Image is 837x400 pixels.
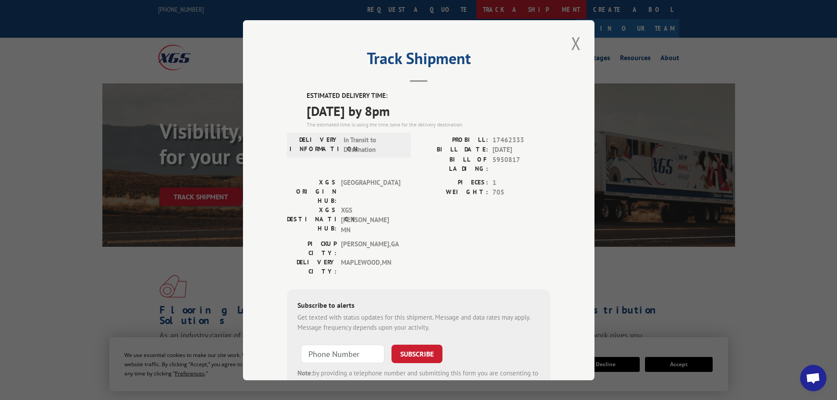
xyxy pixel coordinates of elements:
[493,177,551,187] span: 1
[297,300,540,313] div: Subscribe to alerts
[493,135,551,145] span: 17462333
[290,135,339,155] label: DELIVERY INFORMATION:
[287,177,337,205] label: XGS ORIGIN HUB:
[287,239,337,258] label: PICKUP CITY:
[419,145,488,155] label: BILL DATE:
[493,145,551,155] span: [DATE]
[569,31,583,55] button: Close modal
[307,91,551,101] label: ESTIMATED DELIVERY TIME:
[307,120,551,128] div: The estimated time is using the time zone for the delivery destination.
[297,368,540,398] div: by providing a telephone number and submitting this form you are consenting to be contacted by SM...
[419,177,488,187] label: PIECES:
[287,205,337,235] label: XGS DESTINATION HUB:
[307,101,551,120] span: [DATE] by 8pm
[301,345,384,363] input: Phone Number
[287,258,337,276] label: DELIVERY CITY:
[800,365,826,391] a: Open chat
[419,155,488,173] label: BILL OF LADING:
[341,258,400,276] span: MAPLEWOOD , MN
[297,313,540,332] div: Get texted with status updates for this shipment. Message and data rates may apply. Message frequ...
[493,187,551,198] span: 705
[419,135,488,145] label: PROBILL:
[493,155,551,173] span: 5950817
[391,345,442,363] button: SUBSCRIBE
[287,52,551,69] h2: Track Shipment
[341,205,400,235] span: XGS [PERSON_NAME] MN
[344,135,403,155] span: In Transit to Destination
[297,369,313,377] strong: Note:
[419,187,488,198] label: WEIGHT:
[341,239,400,258] span: [PERSON_NAME] , GA
[341,177,400,205] span: [GEOGRAPHIC_DATA]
